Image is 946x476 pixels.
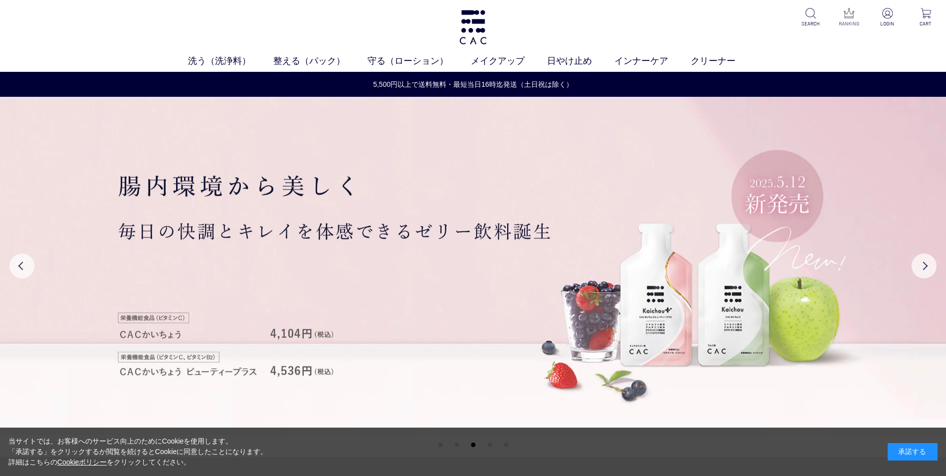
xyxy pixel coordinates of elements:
a: クリーナー [691,54,758,68]
a: 守る（ローション） [368,54,471,68]
a: インナーケア [614,54,691,68]
a: LOGIN [875,8,900,27]
p: RANKING [837,20,861,27]
a: CART [914,8,938,27]
a: 整える（パック） [273,54,368,68]
a: メイクアップ [471,54,547,68]
a: 日やけ止め [547,54,614,68]
img: logo [458,10,488,44]
a: 洗う（洗浄料） [188,54,273,68]
button: Next [912,253,937,278]
p: SEARCH [798,20,823,27]
p: LOGIN [875,20,900,27]
a: SEARCH [798,8,823,27]
a: RANKING [837,8,861,27]
a: 5,500円以上で送料無料・最短当日16時迄発送（土日祝は除く） [0,79,946,90]
a: Cookieポリシー [57,458,107,466]
div: 承諾する [888,443,938,461]
button: Previous [9,253,34,278]
p: CART [914,20,938,27]
div: 当サイトでは、お客様へのサービス向上のためにCookieを使用します。 「承諾する」をクリックするか閲覧を続けるとCookieに同意したことになります。 詳細はこちらの をクリックしてください。 [8,436,268,468]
